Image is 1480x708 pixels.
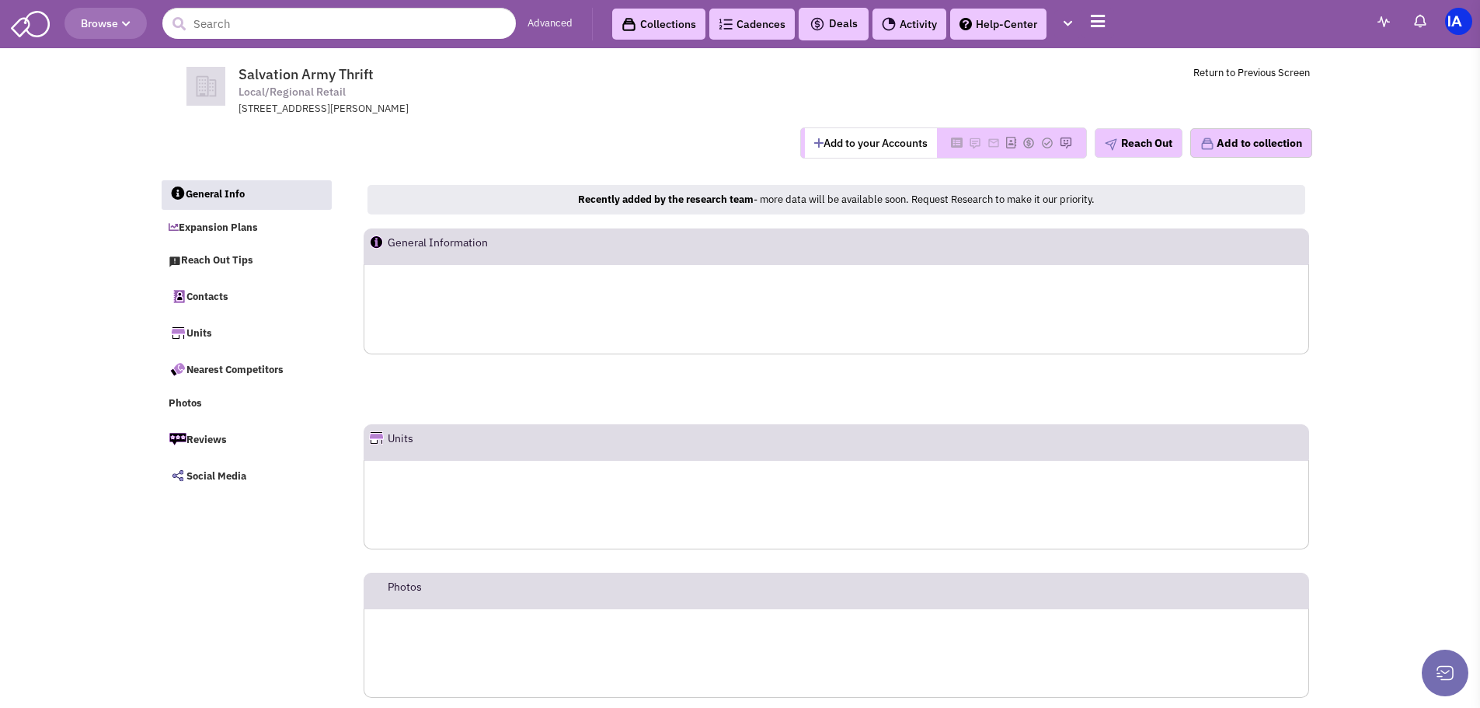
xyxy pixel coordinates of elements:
img: Activity.png [882,17,896,31]
a: Cadences [709,9,795,40]
h2: Photos [388,574,422,608]
img: Please add to your accounts [1060,137,1072,149]
img: help.png [959,18,972,30]
button: Reach Out [1095,128,1182,158]
a: Advanced [528,16,573,31]
button: Add to your Accounts [805,128,937,158]
img: Please add to your accounts [1041,137,1053,149]
span: Recently added by the research team [578,193,754,206]
img: SmartAdmin [11,8,50,37]
h2: General Information [388,229,576,263]
img: Please add to your accounts [969,137,981,149]
span: Local/Regional Retail [239,84,346,100]
a: General Info [162,180,333,210]
span: - more data will be available soon. Request Research to make it our priority. [754,193,1095,206]
a: Units [161,316,332,349]
button: Add to collection [1190,128,1312,158]
input: Search [162,8,516,39]
img: icon-deals.svg [810,15,825,33]
span: Browse [81,16,131,30]
img: plane.png [1105,138,1117,151]
img: icon-collection-lavender-black.svg [622,17,636,32]
img: icon-collection-lavender.png [1200,137,1214,151]
a: Reviews [161,423,332,455]
a: Contacts [161,280,332,312]
a: Expansion Plans [161,214,332,243]
a: Help-Center [950,9,1046,40]
img: Cadences_logo.png [719,19,733,30]
a: Activity [872,9,946,40]
a: Return to Previous Screen [1193,66,1310,79]
img: Please add to your accounts [1022,137,1035,149]
a: Social Media [161,459,332,492]
img: Isabella Amezquita [1445,8,1472,35]
img: Please add to your accounts [987,137,1000,149]
button: Browse [64,8,147,39]
a: Reach Out Tips [161,246,332,276]
span: Salvation Army Thrift [239,65,374,83]
a: Collections [612,9,705,40]
a: Photos [161,389,332,419]
h2: Units [388,425,413,459]
a: Nearest Competitors [161,353,332,385]
div: [STREET_ADDRESS][PERSON_NAME] [239,102,644,117]
img: icon-default-company.png [171,67,242,106]
span: Deals [810,16,858,30]
button: Deals [805,14,862,34]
